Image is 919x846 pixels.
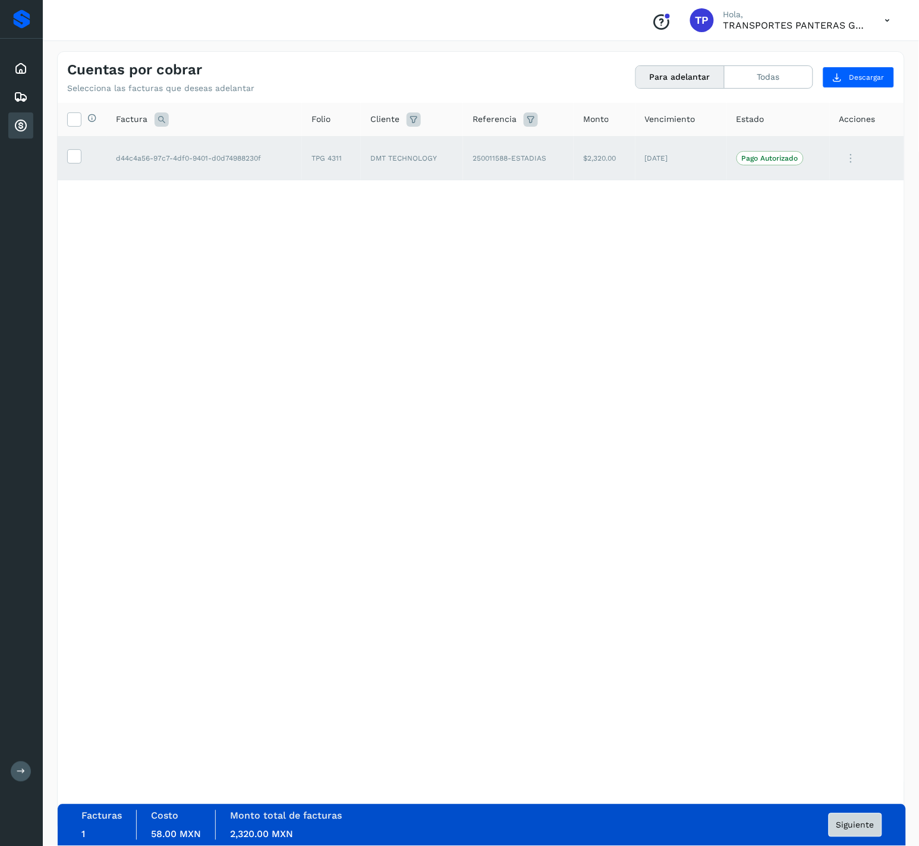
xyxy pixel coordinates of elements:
[8,112,33,139] div: Cuentas por cobrar
[723,20,866,31] p: TRANSPORTES PANTERAS GAPO S.A. DE C.V.
[230,829,293,840] span: 2,320.00 MXN
[823,67,895,88] button: Descargar
[81,829,85,840] span: 1
[839,113,876,126] span: Acciones
[829,813,882,837] button: Siguiente
[635,136,727,180] td: [DATE]
[106,136,302,180] td: d44c4a56-97c7-4df0-9401-d0d74988230f
[151,829,201,840] span: 58.00 MXN
[361,136,463,180] td: DMT TECHNOLOGY
[836,821,874,829] span: Siguiente
[370,113,399,126] span: Cliente
[67,83,254,93] p: Selecciona las facturas que deseas adelantar
[116,113,147,126] span: Factura
[742,154,798,162] p: Pago Autorizado
[230,810,342,822] label: Monto total de facturas
[67,61,202,79] h4: Cuentas por cobrar
[8,55,33,82] div: Inicio
[463,136,574,180] td: 250011588-ESTADIAS
[311,113,331,126] span: Folio
[302,136,361,180] td: TPG 4311
[574,136,635,180] td: $2,320.00
[737,113,764,126] span: Estado
[723,10,866,20] p: Hola,
[473,113,517,126] span: Referencia
[151,810,178,822] label: Costo
[725,66,813,88] button: Todas
[81,810,122,822] label: Facturas
[636,66,725,88] button: Para adelantar
[8,84,33,110] div: Embarques
[645,113,695,126] span: Vencimiento
[583,113,609,126] span: Monto
[849,72,885,83] span: Descargar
